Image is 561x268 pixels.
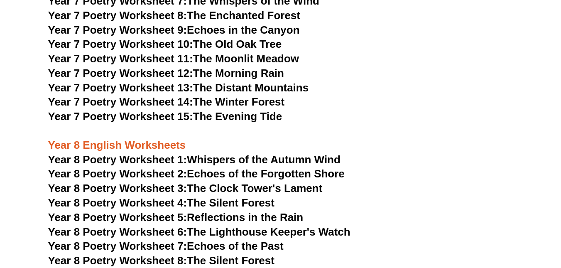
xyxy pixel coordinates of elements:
[48,67,284,79] a: Year 7 Poetry Worksheet 12:The Morning Rain
[48,211,304,224] a: Year 8 Poetry Worksheet 5:Reflections in the Rain
[48,197,187,209] span: Year 8 Poetry Worksheet 4:
[48,38,193,50] span: Year 7 Poetry Worksheet 10:
[48,110,193,123] span: Year 7 Poetry Worksheet 15:
[48,24,187,36] span: Year 7 Poetry Worksheet 9:
[48,38,282,50] a: Year 7 Poetry Worksheet 10:The Old Oak Tree
[519,228,561,268] iframe: Chat Widget
[48,24,300,36] a: Year 7 Poetry Worksheet 9:Echoes in the Canyon
[48,52,193,65] span: Year 7 Poetry Worksheet 11:
[48,182,323,194] a: Year 8 Poetry Worksheet 3:The Clock Tower's Lament
[48,240,284,252] a: Year 8 Poetry Worksheet 7:Echoes of the Past
[48,167,187,180] span: Year 8 Poetry Worksheet 2:
[48,167,345,180] a: Year 8 Poetry Worksheet 2:Echoes of the Forgotten Shore
[48,96,193,108] span: Year 7 Poetry Worksheet 14:
[48,254,274,267] a: Year 8 Poetry Worksheet 8:The Silent Forest
[48,81,193,94] span: Year 7 Poetry Worksheet 13:
[48,153,341,166] a: Year 8 Poetry Worksheet 1:Whispers of the Autumn Wind
[48,124,513,152] h3: Year 8 English Worksheets
[48,182,187,194] span: Year 8 Poetry Worksheet 3:
[48,153,187,166] span: Year 8 Poetry Worksheet 1:
[48,96,285,108] a: Year 7 Poetry Worksheet 14:The Winter Forest
[48,9,300,22] a: Year 7 Poetry Worksheet 8:The Enchanted Forest
[48,110,282,123] a: Year 7 Poetry Worksheet 15:The Evening Tide
[48,197,274,209] a: Year 8 Poetry Worksheet 4:The Silent Forest
[48,226,187,238] span: Year 8 Poetry Worksheet 6:
[48,211,187,224] span: Year 8 Poetry Worksheet 5:
[48,240,187,252] span: Year 8 Poetry Worksheet 7:
[48,9,187,22] span: Year 7 Poetry Worksheet 8:
[48,254,187,267] span: Year 8 Poetry Worksheet 8:
[48,67,193,79] span: Year 7 Poetry Worksheet 12:
[48,226,350,238] a: Year 8 Poetry Worksheet 6:The Lighthouse Keeper's Watch
[48,52,299,65] a: Year 7 Poetry Worksheet 11:The Moonlit Meadow
[48,81,309,94] a: Year 7 Poetry Worksheet 13:The Distant Mountains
